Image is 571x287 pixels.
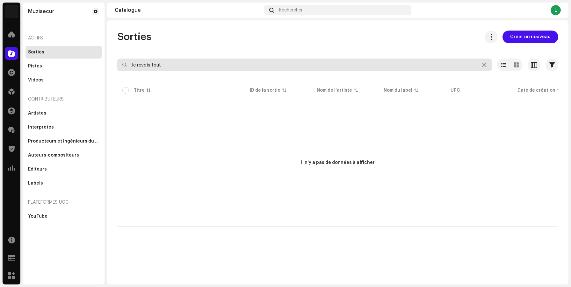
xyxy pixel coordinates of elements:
span: Rechercher [279,8,303,13]
div: Auteurs-compositeurs [28,153,79,158]
div: Il n'y a pas de données à afficher [301,159,375,166]
re-m-nav-item: YouTube [25,210,102,223]
re-m-nav-item: Artistes [25,107,102,120]
div: Sorties [28,50,44,55]
div: Éditeurs [28,167,47,172]
re-a-nav-header: Plateformes UGC [25,195,102,210]
re-m-nav-item: Pistes [25,60,102,73]
re-m-nav-item: Vidéos [25,74,102,87]
div: L [551,5,561,15]
img: 767b8677-5a56-4b46-abab-1c5a2eb5366a [5,5,18,18]
input: Rechercher [117,59,492,71]
re-m-nav-item: Sorties [25,46,102,59]
div: Labels [28,181,43,186]
button: Créer un nouveau [502,31,558,43]
re-a-nav-header: Contributeurs [25,92,102,107]
re-m-nav-item: Producteurs et ingénieurs du son [25,135,102,148]
re-m-nav-item: Éditeurs [25,163,102,176]
div: Vidéos [28,78,44,83]
div: Catalogue [115,8,262,13]
div: Muzisecur [28,9,54,14]
div: Producteurs et ingénieurs du son [28,139,99,144]
span: Sorties [117,31,151,43]
div: Interprètes [28,125,54,130]
re-a-nav-header: Actifs [25,31,102,46]
re-m-nav-item: Interprètes [25,121,102,134]
div: Pistes [28,64,42,69]
div: Artistes [28,111,46,116]
re-m-nav-item: Auteurs-compositeurs [25,149,102,162]
re-m-nav-item: Labels [25,177,102,190]
span: Créer un nouveau [510,31,551,43]
div: YouTube [28,214,47,219]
